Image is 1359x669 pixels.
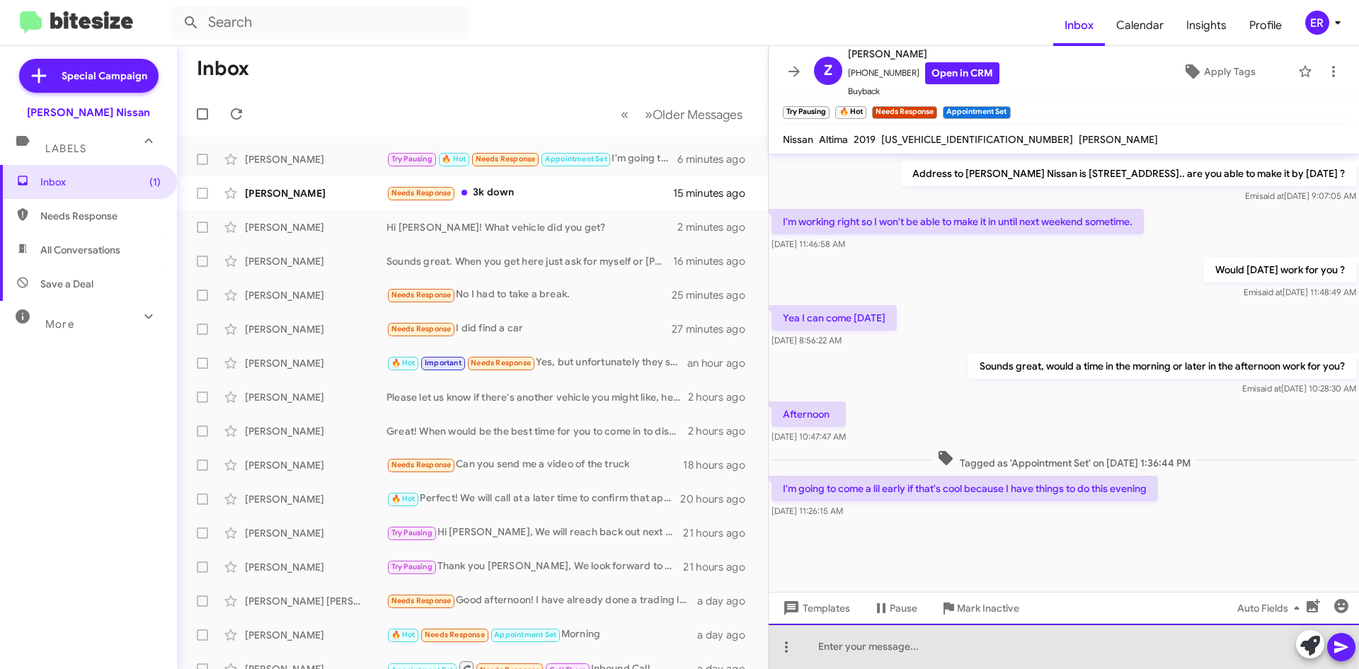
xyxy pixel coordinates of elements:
p: Would [DATE] work for you ? [1204,257,1356,282]
span: said at [1259,190,1284,201]
div: 27 minutes ago [672,322,757,336]
div: [PERSON_NAME] [245,628,386,642]
span: Appointment Set [545,154,607,164]
a: Insights [1175,5,1238,46]
div: [PERSON_NAME] [245,356,386,370]
span: [PERSON_NAME] [848,45,999,62]
a: Calendar [1105,5,1175,46]
span: 🔥 Hot [391,358,415,367]
div: 18 hours ago [683,458,757,472]
div: 25 minutes ago [672,288,757,302]
span: [PERSON_NAME] [1079,133,1158,146]
div: [PERSON_NAME] [PERSON_NAME] [245,594,386,608]
div: [PERSON_NAME] [245,220,386,234]
p: I'm working right so I won't be able to make it in until next weekend sometime. [772,209,1144,234]
span: Needs Response [391,596,452,605]
div: Perfect! We will call at a later time to confirm that appointment with you, Thank you [PERSON_NAME]! [386,491,680,507]
span: Appointment Set [494,630,556,639]
div: I'm going to come a lil early if that's cool because I have things to do this evening [386,151,677,167]
span: More [45,318,74,331]
span: [DATE] 8:56:22 AM [772,335,842,345]
div: [PERSON_NAME] [245,322,386,336]
div: an hour ago [687,356,757,370]
span: Special Campaign [62,69,147,83]
div: [PERSON_NAME] Nissan [27,105,150,120]
span: [DATE] 11:46:58 AM [772,239,845,249]
p: Address to [PERSON_NAME] Nissan is [STREET_ADDRESS].. are you able to make it by [DATE] ? [901,161,1356,186]
div: 20 hours ago [680,492,757,506]
span: said at [1256,383,1281,394]
span: « [621,105,629,123]
a: Profile [1238,5,1293,46]
span: Save a Deal [40,277,93,291]
span: (1) [149,175,161,189]
span: Needs Response [425,630,485,639]
span: Needs Response [40,209,161,223]
div: Sounds great. When you get here just ask for myself or [PERSON_NAME] (New Car Sales Director) [386,254,673,268]
div: 2 minutes ago [677,220,757,234]
span: 🔥 Hot [442,154,466,164]
div: Morning [386,627,697,643]
small: 🔥 Hot [835,106,866,119]
span: Important [425,358,461,367]
div: [PERSON_NAME] [245,458,386,472]
span: Auto Fields [1237,595,1305,621]
span: [PHONE_NUMBER] [848,62,999,84]
div: Hi [PERSON_NAME], We will reach back out next week, and see when it's a better time for you! [386,525,683,541]
div: 2 hours ago [688,390,757,404]
div: 16 minutes ago [673,254,757,268]
div: No I had to take a break. [386,287,672,303]
button: Apply Tags [1146,59,1291,84]
div: 15 minutes ago [673,186,757,200]
h1: Inbox [197,57,249,80]
div: [PERSON_NAME] [245,288,386,302]
span: All Conversations [40,243,120,257]
span: Altima [819,133,848,146]
span: Try Pausing [391,528,432,537]
div: 2 hours ago [688,424,757,438]
div: Good afternoon! I have already done a trading last night with the assistance of [PERSON_NAME] [386,593,697,609]
a: Inbox [1053,5,1105,46]
div: 21 hours ago [683,526,757,540]
span: Needs Response [391,290,452,299]
span: 🔥 Hot [391,630,415,639]
span: [DATE] 10:47:47 AM [772,431,846,442]
span: Tagged as 'Appointment Set' on [DATE] 1:36:44 PM [931,450,1196,470]
span: Buyback [848,84,999,98]
span: Emi [DATE] 11:48:49 AM [1244,287,1356,297]
small: Appointment Set [943,106,1010,119]
p: Afternoon [772,401,846,427]
div: [PERSON_NAME] [245,254,386,268]
div: 6 minutes ago [677,152,757,166]
small: Try Pausing [783,106,830,119]
div: ER [1305,11,1329,35]
span: Needs Response [471,358,531,367]
a: Open in CRM [925,62,999,84]
span: Z [824,59,832,82]
div: [PERSON_NAME] [245,390,386,404]
input: Search [171,6,469,40]
span: Nissan [783,133,813,146]
div: Thank you [PERSON_NAME], We look forward to meeting with you! [386,559,683,575]
div: Please let us know if there's another vehicle you might like, here is our website. [URL][DOMAIN_N... [386,390,688,404]
span: [DATE] 11:26:15 AM [772,505,843,516]
span: Mark Inactive [957,595,1019,621]
span: Needs Response [391,324,452,333]
span: » [645,105,653,123]
div: I did find a car [386,321,672,337]
div: a day ago [697,594,757,608]
button: Templates [769,595,861,621]
div: [PERSON_NAME] [245,526,386,540]
div: [PERSON_NAME] [245,152,386,166]
button: Mark Inactive [929,595,1031,621]
p: Sounds great, would a time in the morning or later in the afternoon work for you? [968,353,1356,379]
a: Special Campaign [19,59,159,93]
span: Try Pausing [391,562,432,571]
div: Hi [PERSON_NAME]! What vehicle did you get? [386,220,677,234]
div: [PERSON_NAME] [245,492,386,506]
div: Great! When would be the best time for you to come in to discuss your vehicle? Let me know! [386,424,688,438]
div: [PERSON_NAME] [245,560,386,574]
